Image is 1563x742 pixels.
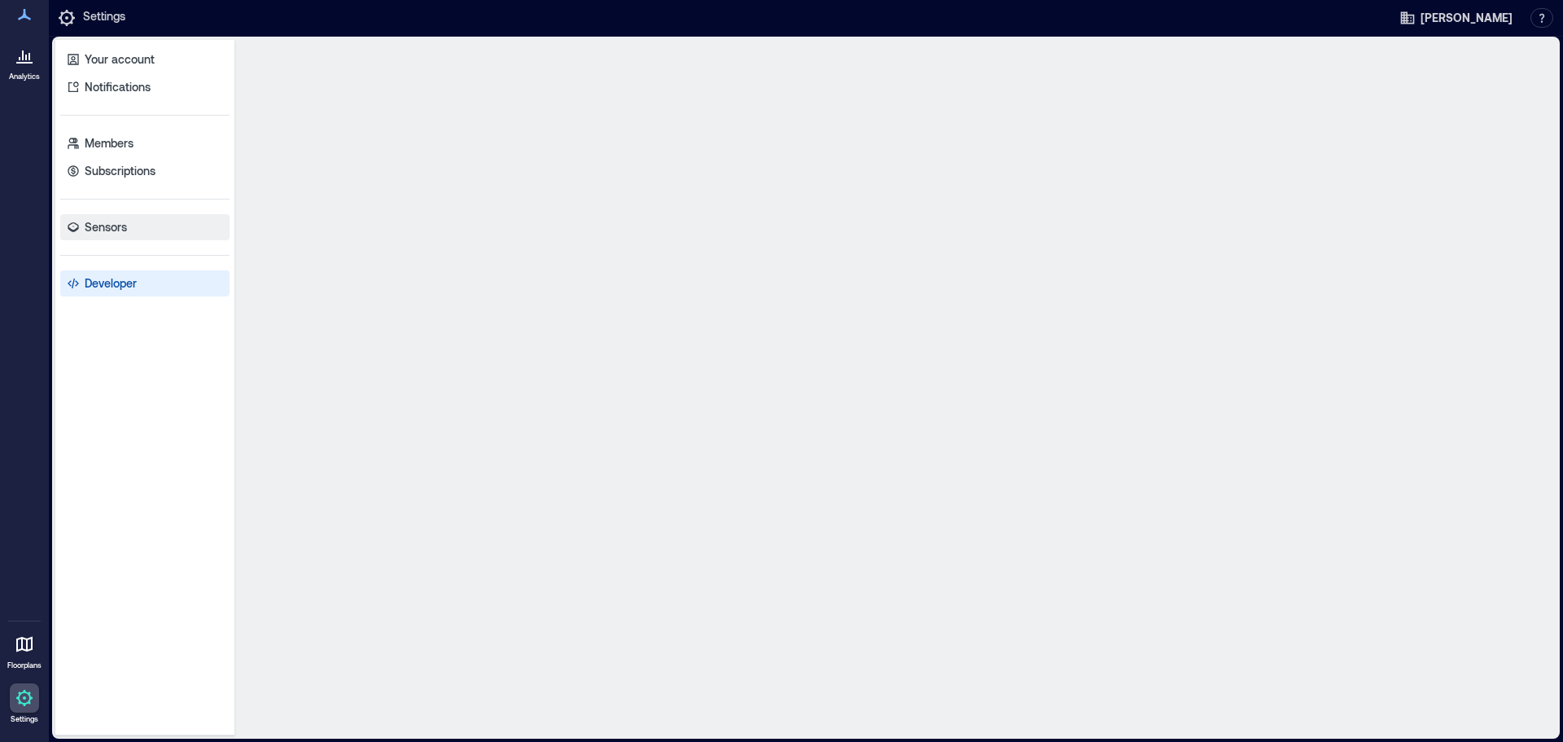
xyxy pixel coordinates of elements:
a: Floorplans [2,625,46,675]
a: Sensors [60,214,230,240]
p: Analytics [9,72,40,81]
a: Your account [60,46,230,72]
button: [PERSON_NAME] [1394,5,1517,31]
p: Developer [85,275,137,292]
a: Settings [5,678,44,729]
p: Subscriptions [85,163,155,179]
a: Analytics [4,36,45,86]
p: Notifications [85,79,151,95]
a: Notifications [60,74,230,100]
p: Settings [83,8,125,28]
a: Subscriptions [60,158,230,184]
p: Your account [85,51,155,68]
a: Developer [60,270,230,296]
span: [PERSON_NAME] [1421,10,1513,26]
p: Floorplans [7,661,42,670]
p: Members [85,135,134,151]
a: Members [60,130,230,156]
p: Sensors [85,219,127,235]
p: Settings [11,714,38,724]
